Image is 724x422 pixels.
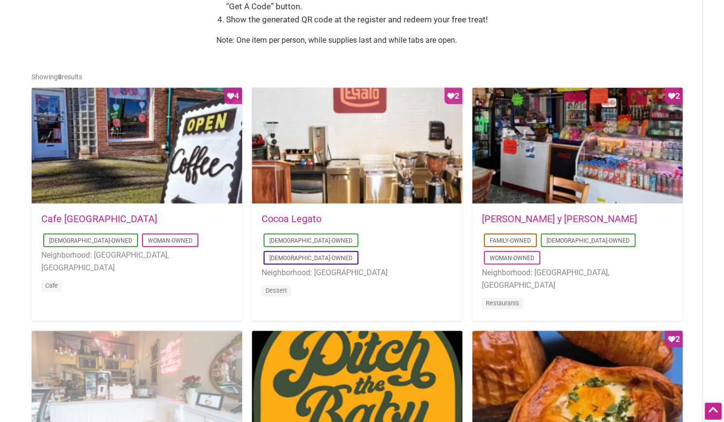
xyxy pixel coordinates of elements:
[262,266,453,279] li: Neighborhood: [GEOGRAPHIC_DATA]
[490,237,531,244] a: Family-Owned
[705,403,722,420] div: Scroll Back to Top
[265,287,287,294] a: Dessert
[490,255,534,262] a: Woman-Owned
[49,237,132,244] a: [DEMOGRAPHIC_DATA]-Owned
[226,13,508,26] li: Show the generated QR code at the register and redeem your free treat!
[482,213,637,225] a: [PERSON_NAME] y [PERSON_NAME]
[58,73,62,81] b: 8
[269,237,353,244] a: [DEMOGRAPHIC_DATA]-Owned
[41,249,232,274] li: Neighborhood: [GEOGRAPHIC_DATA], [GEOGRAPHIC_DATA]
[216,34,508,47] p: Note: One item per person, while supplies last and while tabs are open.
[148,237,193,244] a: Woman-Owned
[45,282,58,289] a: Cafe
[32,73,82,81] span: Showing results
[486,299,519,307] a: Restaurants
[547,237,630,244] a: [DEMOGRAPHIC_DATA]-Owned
[262,213,321,225] a: Cocoa Legato
[269,255,353,262] a: [DEMOGRAPHIC_DATA]-Owned
[41,213,157,225] a: Cafe [GEOGRAPHIC_DATA]
[482,266,673,291] li: Neighborhood: [GEOGRAPHIC_DATA], [GEOGRAPHIC_DATA]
